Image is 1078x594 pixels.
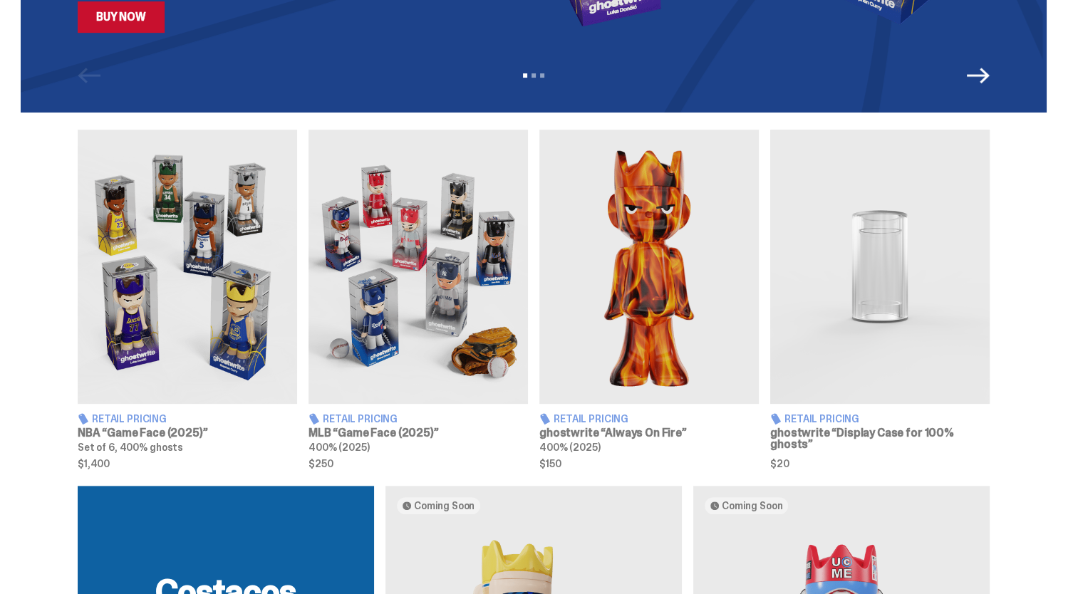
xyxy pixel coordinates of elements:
h3: ghostwrite “Always On Fire” [539,427,759,439]
a: Game Face (2025) Retail Pricing [309,130,528,469]
button: Next [967,64,990,87]
img: Display Case for 100% ghosts [770,130,990,404]
a: Game Face (2025) Retail Pricing [78,130,297,469]
span: 400% (2025) [539,441,600,454]
a: Display Case for 100% ghosts Retail Pricing [770,130,990,469]
span: Coming Soon [722,500,782,511]
span: $20 [770,459,990,469]
h3: ghostwrite “Display Case for 100% ghosts” [770,427,990,450]
a: Buy Now [78,1,165,33]
span: 400% (2025) [309,441,369,454]
span: Retail Pricing [784,414,859,424]
span: $1,400 [78,459,297,469]
span: Retail Pricing [554,414,628,424]
h3: MLB “Game Face (2025)” [309,427,528,439]
img: Always On Fire [539,130,759,404]
h3: NBA “Game Face (2025)” [78,427,297,439]
button: View slide 1 [523,73,527,78]
span: Coming Soon [414,500,475,511]
a: Always On Fire Retail Pricing [539,130,759,469]
span: $250 [309,459,528,469]
span: Retail Pricing [323,414,398,424]
img: Game Face (2025) [309,130,528,404]
button: View slide 2 [532,73,536,78]
img: Game Face (2025) [78,130,297,404]
span: $150 [539,459,759,469]
button: View slide 3 [540,73,544,78]
span: Retail Pricing [92,414,167,424]
span: Set of 6, 400% ghosts [78,441,183,454]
